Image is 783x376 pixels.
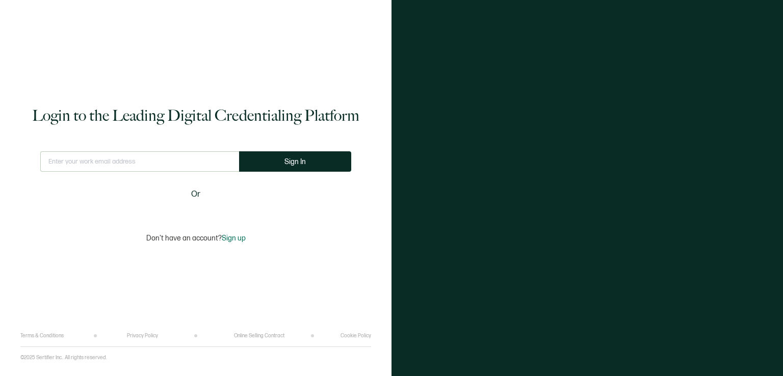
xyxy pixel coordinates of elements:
a: Privacy Policy [127,333,158,339]
span: Sign In [284,158,306,166]
p: ©2025 Sertifier Inc.. All rights reserved. [20,355,107,361]
a: Cookie Policy [341,333,371,339]
a: Online Selling Contract [234,333,284,339]
input: Enter your work email address [40,151,239,172]
p: Don't have an account? [146,234,246,243]
button: Sign In [239,151,351,172]
span: Or [191,188,200,201]
span: Sign up [222,234,246,243]
a: Terms & Conditions [20,333,64,339]
h1: Login to the Leading Digital Credentialing Platform [32,105,359,126]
